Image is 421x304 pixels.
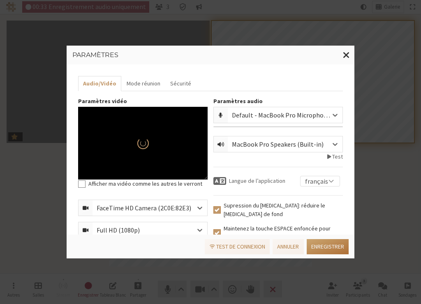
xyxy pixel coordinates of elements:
label: Afficher ma vidéo comme les autres le verront [88,180,208,188]
h3: Paramètres [72,51,349,59]
label: Paramètres audio [213,97,343,106]
label: Supression du [MEDICAL_DATA]: réduire le [MEDICAL_DATA] de fond [224,201,343,219]
a: Test de connexion [205,239,270,254]
button: Fermer la modalité [338,46,354,64]
span: Langue de l’application [226,176,288,186]
div: Full HD (1080p) [97,225,153,235]
label: Maintenez la touche ESPACE enfoncée pour désactiver temporairement le son. [224,224,343,242]
button: Mode réunion [121,76,165,91]
button: Audio/Vidéo [78,76,121,91]
div: français selected [300,176,340,187]
button: Annuler [273,239,303,254]
div: MacBook Pro Speakers (Built-in) [232,139,337,149]
div: Default - MacBook Pro Microphone (Built-in) [232,110,343,120]
div: FaceTime HD Camera (2C0E:82E3) [97,203,204,213]
button: Test [327,152,343,161]
label: Paramètres vidéo [78,97,208,106]
button: Enregistrer [307,239,349,254]
button: Sécurité [165,76,196,91]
